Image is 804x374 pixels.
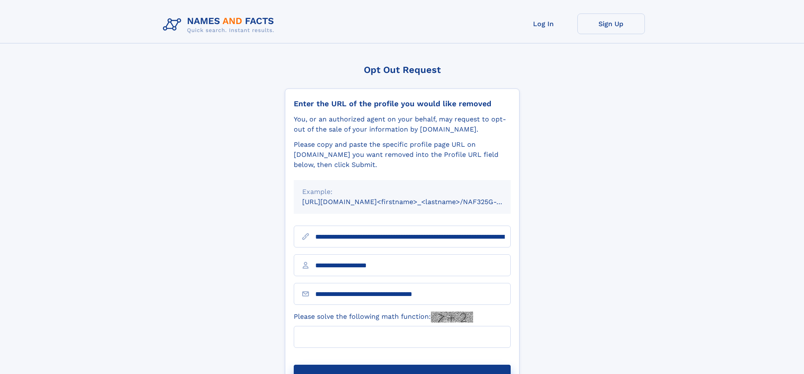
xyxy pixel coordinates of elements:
[285,65,520,75] div: Opt Out Request
[294,99,511,108] div: Enter the URL of the profile you would like removed
[294,114,511,135] div: You, or an authorized agent on your behalf, may request to opt-out of the sale of your informatio...
[294,140,511,170] div: Please copy and paste the specific profile page URL on [DOMAIN_NAME] you want removed into the Pr...
[510,13,577,34] a: Log In
[294,312,473,323] label: Please solve the following math function:
[577,13,645,34] a: Sign Up
[302,198,527,206] small: [URL][DOMAIN_NAME]<firstname>_<lastname>/NAF325G-xxxxxxxx
[160,13,281,36] img: Logo Names and Facts
[302,187,502,197] div: Example:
